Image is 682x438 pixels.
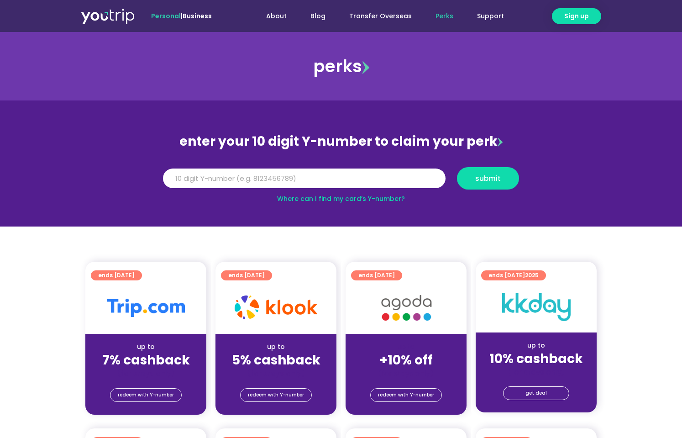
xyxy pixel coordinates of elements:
a: redeem with Y-number [110,388,182,402]
span: ends [DATE] [98,270,135,280]
button: submit [457,167,519,190]
nav: Menu [236,8,516,25]
a: ends [DATE] [351,270,402,280]
div: (for stays only) [93,369,199,378]
div: up to [483,341,589,350]
span: get deal [525,387,547,400]
span: up to [398,342,414,351]
span: 2025 [525,271,539,279]
form: Y Number [163,167,519,196]
span: redeem with Y-number [118,389,174,401]
a: About [254,8,299,25]
a: redeem with Y-number [370,388,442,402]
div: (for stays only) [353,369,459,378]
a: redeem with Y-number [240,388,312,402]
div: (for stays only) [483,367,589,377]
div: up to [223,342,329,352]
span: Sign up [564,11,589,21]
a: Blog [299,8,337,25]
strong: +10% off [379,351,433,369]
div: up to [93,342,199,352]
span: Personal [151,11,181,21]
a: get deal [503,386,569,400]
a: Transfer Overseas [337,8,424,25]
a: Business [183,11,212,21]
div: (for stays only) [223,369,329,378]
span: ends [DATE] [228,270,265,280]
div: enter your 10 digit Y-number to claim your perk [158,130,524,153]
a: Perks [424,8,465,25]
a: ends [DATE]2025 [481,270,546,280]
span: redeem with Y-number [378,389,434,401]
span: | [151,11,212,21]
input: 10 digit Y-number (e.g. 8123456789) [163,169,446,189]
a: ends [DATE] [221,270,272,280]
a: Support [465,8,516,25]
strong: 10% cashback [489,350,583,368]
strong: 5% cashback [232,351,320,369]
span: redeem with Y-number [248,389,304,401]
span: ends [DATE] [488,270,539,280]
strong: 7% cashback [102,351,190,369]
a: Sign up [552,8,601,24]
span: ends [DATE] [358,270,395,280]
a: Where can I find my card’s Y-number? [277,194,405,203]
span: submit [475,175,501,182]
a: ends [DATE] [91,270,142,280]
